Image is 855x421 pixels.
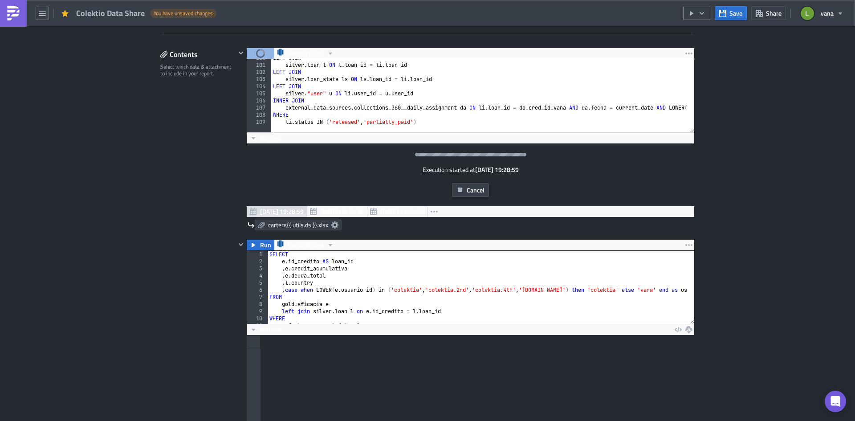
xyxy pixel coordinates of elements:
[247,315,268,322] div: 10
[247,206,307,217] button: [DATE] 19:28:59
[320,207,364,216] span: [DATE] 08:24:30
[307,206,367,217] button: [DATE] 08:24:30
[268,221,328,229] span: cartera{{ utils.ds }}.xlsx
[800,6,815,21] img: Avatar
[247,83,271,90] div: 104
[467,185,484,195] span: Cancel
[274,48,337,59] button: RedshiftVana
[729,8,742,18] span: Save
[247,61,271,69] div: 101
[247,294,268,301] div: 7
[4,4,425,11] body: Rich Text Area. Press ALT-0 for help.
[236,48,246,58] button: Hide content
[247,133,285,143] button: No Limit
[247,119,271,126] div: 109
[795,4,848,23] button: vana
[160,63,236,77] div: Select which data & attachment to include in your report.
[247,76,271,83] div: 103
[821,8,834,18] span: vana
[154,10,213,17] span: You have unsaved changes
[247,286,268,294] div: 6
[6,6,20,20] img: PushMetrics
[287,240,324,250] span: RedshiftVana
[236,239,246,250] button: Hide content
[260,240,271,250] span: Run
[247,111,271,119] div: 108
[247,97,271,104] div: 106
[825,391,846,412] div: Open Intercom Messenger
[160,48,236,61] div: Contents
[247,279,268,286] div: 5
[247,324,285,335] button: No Limit
[260,207,304,216] span: [DATE] 19:28:59
[76,8,146,18] span: Colektio Data Share
[274,240,337,250] button: RedshiftVana
[367,206,427,217] button: [DATE] 11:22:59
[247,240,274,250] button: Run
[247,301,268,308] div: 8
[247,258,268,265] div: 2
[715,6,747,20] button: Save
[475,165,519,174] strong: [DATE] 19:28:59
[766,8,782,18] span: Share
[751,6,786,20] button: Share
[247,104,271,111] div: 107
[247,308,268,315] div: 9
[287,48,324,59] span: RedshiftVana
[260,325,282,334] span: No Limit
[247,69,271,76] div: 102
[247,322,268,329] div: 11
[247,265,268,272] div: 3
[247,251,268,258] div: 1
[452,183,489,197] button: Cancel
[260,133,282,143] span: No Limit
[247,272,268,279] div: 4
[148,4,173,11] strong: Colektio
[380,207,424,216] span: [DATE] 11:22:59
[247,90,271,97] div: 105
[4,4,425,11] p: ✅ Se envio el archivo de recuperacin y de cartera a
[255,220,342,230] a: cartera{{ utils.ds }}.xlsx
[423,165,519,174] div: Execution started at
